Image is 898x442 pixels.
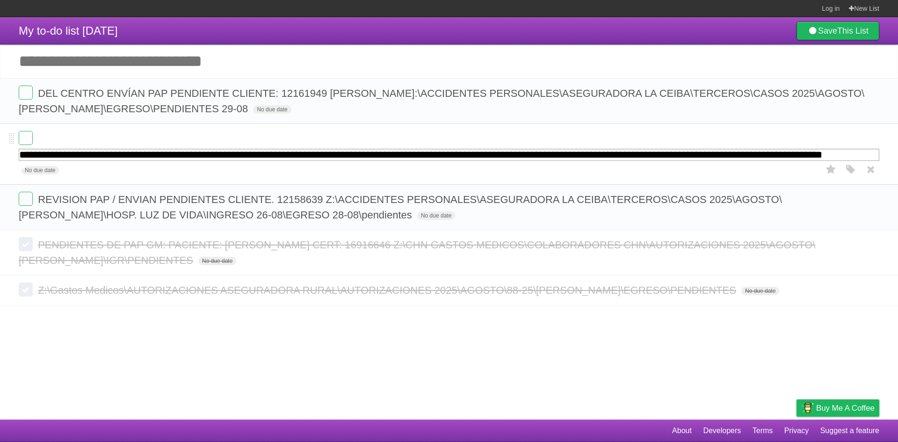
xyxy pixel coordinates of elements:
b: This List [837,26,869,36]
a: Terms [753,422,773,440]
span: DEL CENTRO ENVÍAN PAP PENDIENTE CLIENTE: 12161949 [PERSON_NAME]:\ACCIDENTES PERSONALES\ASEGURADOR... [19,87,864,115]
span: No due date [198,257,236,265]
span: No due date [253,105,291,114]
a: Developers [703,422,741,440]
span: No due date [741,287,779,295]
span: PENDIENTES DE PAP GM: PACIENTE: [PERSON_NAME] CERT: 16916646 Z:\CHN GASTOS MEDICOS\COLABORADORES ... [19,239,815,266]
span: My to-do list [DATE] [19,24,118,37]
label: Done [19,283,33,297]
span: No due date [417,211,455,220]
a: SaveThis List [797,22,879,40]
span: REVISION PAP / ENVIAN PENDIENTES CLIENTE. 12158639 Z:\ACCIDENTES PERSONALES\ASEGURADORA LA CEIBA\... [19,194,782,221]
a: Buy me a coffee [797,399,879,417]
label: Star task [822,162,840,177]
span: Z:\Gastos Medicos\AUTORIZACIONES ASEGURADORA RURAL\AUTORIZACIONES 2025\AGOSTO\88-25\[PERSON_NAME]... [38,284,739,296]
label: Done [19,86,33,100]
span: Buy me a coffee [816,400,875,416]
a: Suggest a feature [820,422,879,440]
span: No due date [21,166,59,174]
label: Done [19,192,33,206]
img: Buy me a coffee [801,400,814,416]
a: Privacy [784,422,809,440]
a: About [672,422,692,440]
label: Done [19,237,33,251]
label: Done [19,131,33,145]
